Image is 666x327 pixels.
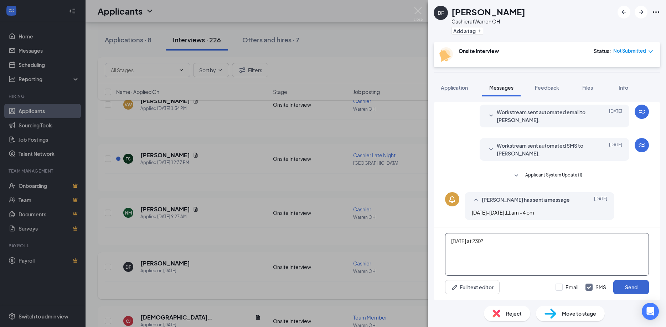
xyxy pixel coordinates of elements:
[613,47,646,54] span: Not Submitted
[512,172,521,180] svg: SmallChevronDown
[512,172,582,180] button: SmallChevronDownApplicant System Update (1)
[620,8,628,16] svg: ArrowLeftNew
[613,280,649,294] button: Send
[648,49,653,54] span: down
[497,108,590,124] span: Workstream sent automated email to [PERSON_NAME].
[594,47,611,54] div: Status :
[637,107,646,116] svg: WorkstreamLogo
[635,6,647,19] button: ArrowRight
[487,112,495,120] svg: SmallChevronDown
[619,84,628,91] span: Info
[525,172,582,180] span: Applicant System Update (1)
[562,310,596,317] span: Move to stage
[477,29,481,33] svg: Plus
[438,9,444,16] div: DF
[451,6,525,18] h1: [PERSON_NAME]
[594,196,607,204] span: [DATE]
[618,6,630,19] button: ArrowLeftNew
[482,196,570,204] span: [PERSON_NAME] has sent a message
[487,145,495,154] svg: SmallChevronDown
[642,303,659,320] div: Open Intercom Messenger
[497,142,590,157] span: Workstream sent automated SMS to [PERSON_NAME].
[451,284,458,291] svg: Pen
[445,280,500,294] button: Full text editorPen
[459,48,499,54] b: Onsite Interview
[472,196,480,204] svg: SmallChevronUp
[448,195,456,204] svg: Bell
[609,108,622,124] span: [DATE]
[609,142,622,157] span: [DATE]
[637,141,646,149] svg: WorkstreamLogo
[489,84,513,91] span: Messages
[652,8,660,16] svg: Ellipses
[441,84,468,91] span: Application
[451,27,483,35] button: PlusAdd a tag
[637,8,645,16] svg: ArrowRight
[506,310,522,317] span: Reject
[451,18,525,25] div: Cashier at Warren OH
[472,209,534,216] span: [DATE]-[DATE] 11 am - 4 pm
[535,84,559,91] span: Feedback
[445,233,649,276] textarea: [DATE] at 230?
[582,84,593,91] span: Files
